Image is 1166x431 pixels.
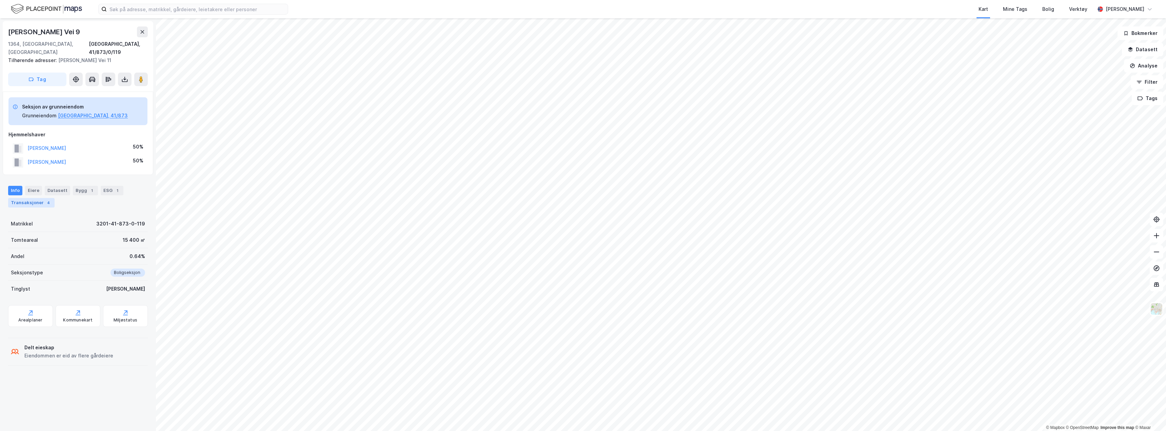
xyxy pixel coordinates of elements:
div: Delt eieskap [24,344,113,352]
div: Miljøstatus [114,317,137,323]
div: 1 [88,187,95,194]
div: 3201-41-873-0-119 [96,220,145,228]
div: 4 [45,199,52,206]
div: Verktøy [1069,5,1087,13]
input: Søk på adresse, matrikkel, gårdeiere, leietakere eller personer [107,4,288,14]
div: Kart [979,5,988,13]
div: Datasett [45,186,70,195]
a: Mapbox [1046,425,1065,430]
div: Seksjon av grunneiendom [22,103,128,111]
div: [GEOGRAPHIC_DATA], 41/873/0/119 [89,40,148,56]
button: Datasett [1122,43,1163,56]
div: Hjemmelshaver [8,131,147,139]
div: Bygg [73,186,98,195]
div: Tomteareal [11,236,38,244]
div: Tinglyst [11,285,30,293]
div: Info [8,186,22,195]
div: Arealplaner [18,317,42,323]
div: Mine Tags [1003,5,1027,13]
button: Analyse [1124,59,1163,73]
button: Tags [1132,92,1163,105]
div: [PERSON_NAME] [106,285,145,293]
div: 15 400 ㎡ [123,236,145,244]
div: 50% [133,143,143,151]
img: logo.f888ab2527a4732fd821a326f86c7f29.svg [11,3,82,15]
iframe: Chat Widget [1132,398,1166,431]
div: ESG [101,186,123,195]
a: OpenStreetMap [1066,425,1099,430]
a: Improve this map [1101,425,1134,430]
div: 1 [114,187,121,194]
div: 50% [133,157,143,165]
button: [GEOGRAPHIC_DATA], 41/873 [58,112,128,120]
div: Kontrollprogram for chat [1132,398,1166,431]
div: 1364, [GEOGRAPHIC_DATA], [GEOGRAPHIC_DATA] [8,40,89,56]
span: Tilhørende adresser: [8,57,58,63]
button: Filter [1131,75,1163,89]
div: Seksjonstype [11,269,43,277]
div: Grunneiendom [22,112,57,120]
div: [PERSON_NAME] [1106,5,1144,13]
div: Eiendommen er eid av flere gårdeiere [24,352,113,360]
img: Z [1150,302,1163,315]
div: Bolig [1042,5,1054,13]
div: Transaksjoner [8,198,55,208]
div: Eiere [25,186,42,195]
div: Kommunekart [63,317,93,323]
div: [PERSON_NAME] Vei 9 [8,26,81,37]
div: Andel [11,252,24,260]
div: Matrikkel [11,220,33,228]
div: 0.64% [129,252,145,260]
div: [PERSON_NAME] Vei 11 [8,56,142,64]
button: Tag [8,73,66,86]
button: Bokmerker [1118,26,1163,40]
